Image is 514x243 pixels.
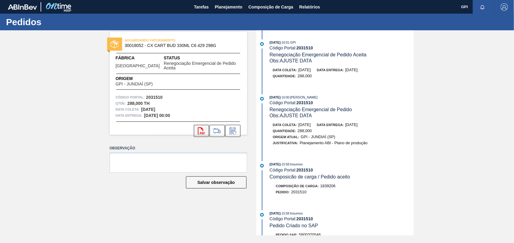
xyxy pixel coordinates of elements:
span: - 15:58 [281,212,289,215]
strong: 2031510 [297,45,313,50]
span: - 16:00 [281,96,289,99]
div: Código Portal: [270,100,413,105]
strong: 288,000 TH [128,101,150,106]
span: Status [164,55,241,61]
span: Composição de Carga [248,3,293,11]
span: AGUARDANDO FATURAMENTO [125,37,210,43]
span: Renegociação Emergencial de Pedido Aceita [164,61,241,71]
span: 1839206 [320,184,336,188]
span: Pedido Criado no SAP [270,223,318,228]
strong: 2031510 [146,95,163,100]
strong: 2031510 [297,100,313,105]
span: Relatórios [299,3,320,11]
span: [DATE] [270,162,280,166]
span: [DATE] [270,95,280,99]
span: : Insumos [289,211,303,215]
h1: Pedidos [6,18,114,25]
span: Fábrica [116,55,164,61]
span: GPI - JUNDIAÍ (SP) [116,82,153,86]
strong: [DATE] 00:00 [144,113,170,118]
span: 2031510 [291,190,307,194]
div: Código Portal: [270,216,413,221]
span: Tarefas [194,3,209,11]
span: [GEOGRAPHIC_DATA] [116,64,160,68]
div: Ir para Composição de Carga [210,125,225,137]
span: Composicão de carga / Pedido aceito [270,174,350,179]
img: atual [260,42,264,46]
div: Código Portal: [270,168,413,172]
span: Qtde : [116,100,126,106]
span: 30018052 - CX CART BUD 330ML C6 429 298G [125,43,235,48]
span: Pedido : [276,190,290,194]
span: Código Portal: [116,94,145,100]
button: Notificações [473,3,492,11]
span: Data entrega: [317,68,344,72]
img: atual [260,164,264,168]
img: TNhmsLtSVTkK8tSr43FrP2fwEKptu5GPRR3wAAAABJRU5ErkJggg== [8,4,37,10]
span: Composição de Carga : [276,184,319,188]
label: Observação [110,144,247,153]
span: [DATE] [345,122,358,127]
span: : Insumos [289,162,303,166]
span: 5800370546 [299,232,321,237]
span: Data coleta: [273,68,297,72]
span: : GPI [289,41,296,44]
strong: 2031510 [297,168,313,172]
span: Renegociação Emergencial de Pedido Aceita [270,52,366,57]
button: Salvar observação [186,176,247,188]
span: Obs: AJUSTE DATA [270,113,312,118]
span: Data coleta: [116,106,140,112]
span: Data entrega: [317,123,344,127]
div: Informar alteração no pedido [225,125,240,137]
span: : [PERSON_NAME] [289,95,318,99]
span: 288,000 [298,74,312,78]
span: Justificativa: [273,141,298,145]
span: Origem Atual: [273,135,299,139]
span: - 16:01 [281,41,289,44]
span: - 15:58 [281,163,289,166]
strong: [DATE] [141,107,155,112]
span: Planejamento ABI - Plano de produção [300,141,367,145]
span: 288,000 [298,128,312,133]
span: Renegociação Emergencial de Pedido [270,107,352,112]
span: Data coleta: [273,123,297,127]
strong: 2031510 [297,216,313,221]
span: [DATE] [345,68,358,72]
span: Data entrega: [116,112,143,118]
img: atual [260,97,264,101]
img: Logout [501,3,508,11]
span: Pedido SAP: [276,233,298,237]
span: Quantidade : [273,129,296,133]
span: [DATE] [298,68,311,72]
span: [DATE] [270,211,280,215]
span: GPI - JUNDIAÍ (SP) [301,135,335,139]
span: Origem [116,75,170,82]
span: Quantidade : [273,74,296,78]
div: Abrir arquivo PDF [194,125,209,137]
span: [DATE] [270,41,280,44]
span: Planejamento [215,3,242,11]
span: [DATE] [298,122,311,127]
div: Código Portal: [270,45,413,50]
img: atual [260,213,264,217]
img: status [111,40,118,48]
span: Obs: AJUSTE DATA [270,58,312,63]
